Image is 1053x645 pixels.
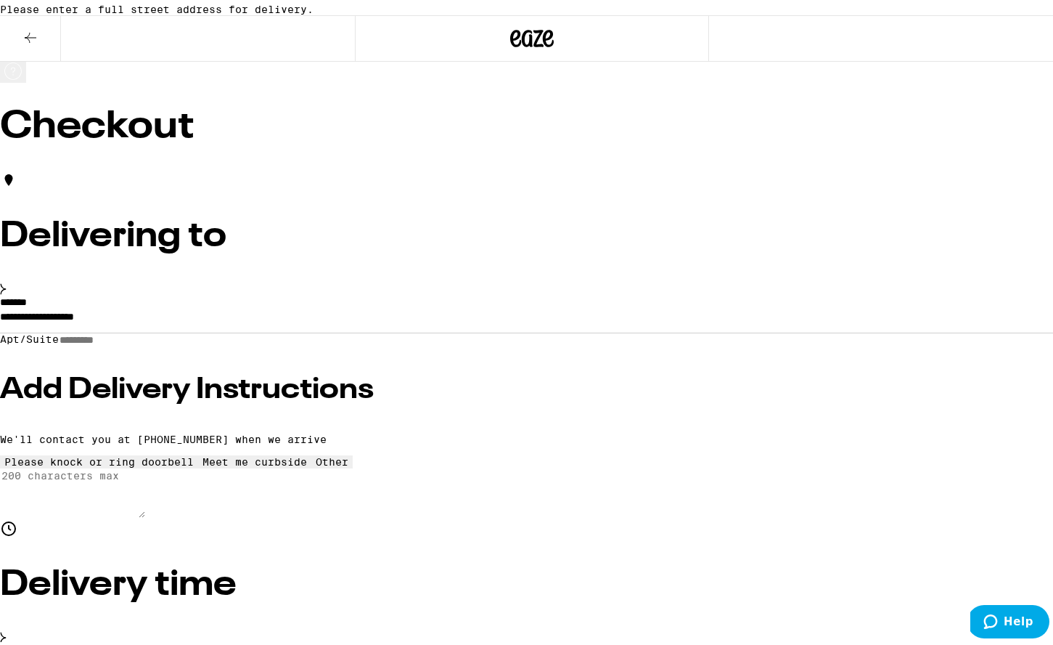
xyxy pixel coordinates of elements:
[198,452,311,465] button: Meet me curbside
[316,453,348,464] div: Other
[202,453,307,464] div: Meet me curbside
[311,452,353,465] button: Other
[4,453,194,464] div: Please knock or ring doorbell
[970,601,1049,638] iframe: Opens a widget where you can find more information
